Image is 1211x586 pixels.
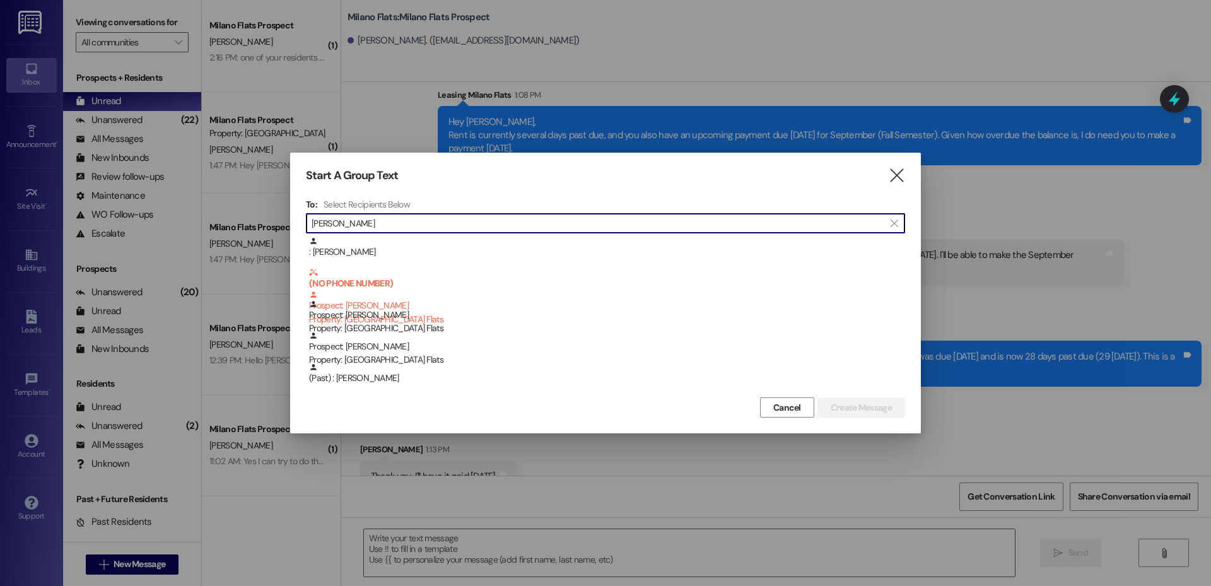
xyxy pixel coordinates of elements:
[888,169,905,182] i: 
[306,363,905,394] div: (Past) : [PERSON_NAME]
[309,268,905,326] div: Prospect: [PERSON_NAME]
[884,214,904,233] button: Clear text
[306,300,905,331] div: Prospect: [PERSON_NAME]Property: [GEOGRAPHIC_DATA] Flats
[309,237,905,259] div: : [PERSON_NAME]
[306,331,905,363] div: Prospect: [PERSON_NAME]Property: [GEOGRAPHIC_DATA] Flats
[760,397,814,418] button: Cancel
[309,322,905,335] div: Property: [GEOGRAPHIC_DATA] Flats
[324,199,410,210] h4: Select Recipients Below
[831,401,892,414] span: Create Message
[309,331,905,367] div: Prospect: [PERSON_NAME]
[309,353,905,366] div: Property: [GEOGRAPHIC_DATA] Flats
[891,218,898,228] i: 
[306,199,317,210] h3: To:
[309,300,905,336] div: Prospect: [PERSON_NAME]
[312,214,884,232] input: Search for any contact or apartment
[817,397,905,418] button: Create Message
[309,363,905,385] div: (Past) : [PERSON_NAME]
[306,237,905,268] div: : [PERSON_NAME]
[773,401,801,414] span: Cancel
[306,268,905,300] div: (NO PHONE NUMBER) Prospect: [PERSON_NAME]Property: [GEOGRAPHIC_DATA] Flats
[306,168,398,183] h3: Start A Group Text
[309,268,905,289] b: (NO PHONE NUMBER)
